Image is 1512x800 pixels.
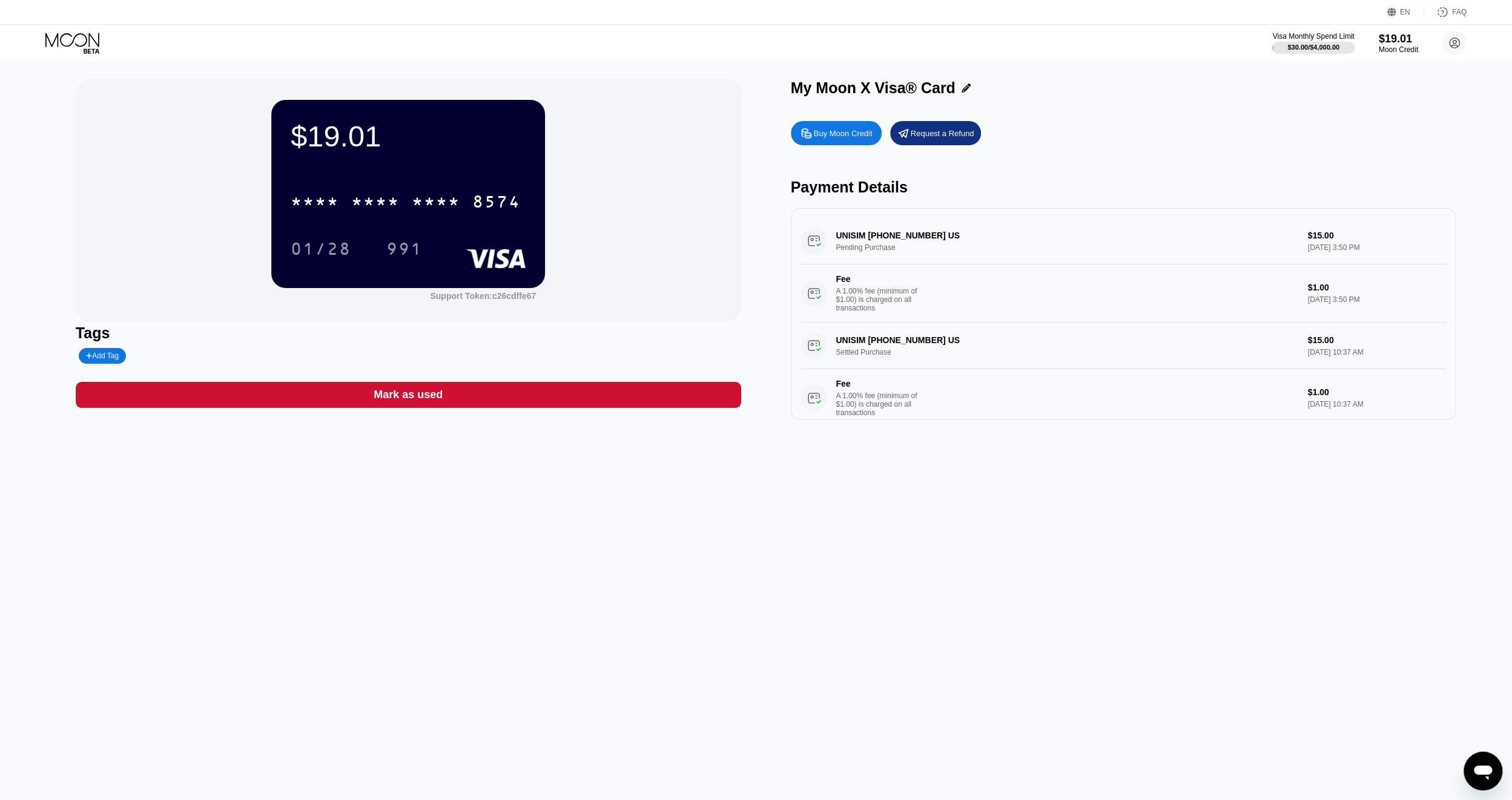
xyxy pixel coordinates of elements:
[1387,6,1424,18] div: EN
[1308,283,1446,292] div: $1.00
[836,287,927,312] div: A 1.00% fee (minimum of $1.00) is charged on all transactions
[1424,6,1467,18] div: FAQ
[814,128,873,139] div: Buy Moon Credit
[282,234,360,264] div: 01/28
[890,121,981,145] div: Request a Refund
[430,291,536,301] div: Support Token:c26cdffe67
[1272,32,1354,54] div: Visa Monthly Spend Limit$30.00/$4,000.00
[791,79,956,97] div: My Moon X Visa® Card
[801,264,1447,323] div: FeeA 1.00% fee (minimum of $1.00) is charged on all transactions$1.00[DATE] 3:50 PM
[1400,8,1410,16] div: EN
[1308,400,1446,408] div: [DATE] 10:37 AM
[836,379,921,389] div: Fee
[1464,752,1502,790] iframe: Кнопка запуска окна обмена сообщениями
[791,121,882,145] div: Buy Moon Credit
[1272,32,1354,41] div: Visa Monthly Spend Limit
[1452,8,1467,16] div: FAQ
[291,119,526,153] div: $19.01
[1308,387,1446,397] div: $1.00
[386,241,423,260] div: 991
[836,392,927,417] div: A 1.00% fee (minimum of $1.00) is charged on all transactions
[79,348,126,364] div: Add Tag
[430,291,536,301] div: Support Token: c26cdffe67
[291,241,351,260] div: 01/28
[76,324,741,342] div: Tags
[472,194,521,213] div: 8574
[76,382,741,408] div: Mark as used
[801,369,1447,427] div: FeeA 1.00% fee (minimum of $1.00) is charged on all transactions$1.00[DATE] 10:37 AM
[791,179,1456,196] div: Payment Details
[377,234,432,264] div: 991
[1379,33,1418,54] div: $19.01Moon Credit
[1287,44,1339,51] div: $30.00 / $4,000.00
[911,128,974,139] div: Request a Refund
[836,274,921,284] div: Fee
[86,352,119,360] div: Add Tag
[1379,33,1418,45] div: $19.01
[1308,295,1446,304] div: [DATE] 3:50 PM
[374,388,443,402] div: Mark as used
[1379,45,1418,54] div: Moon Credit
